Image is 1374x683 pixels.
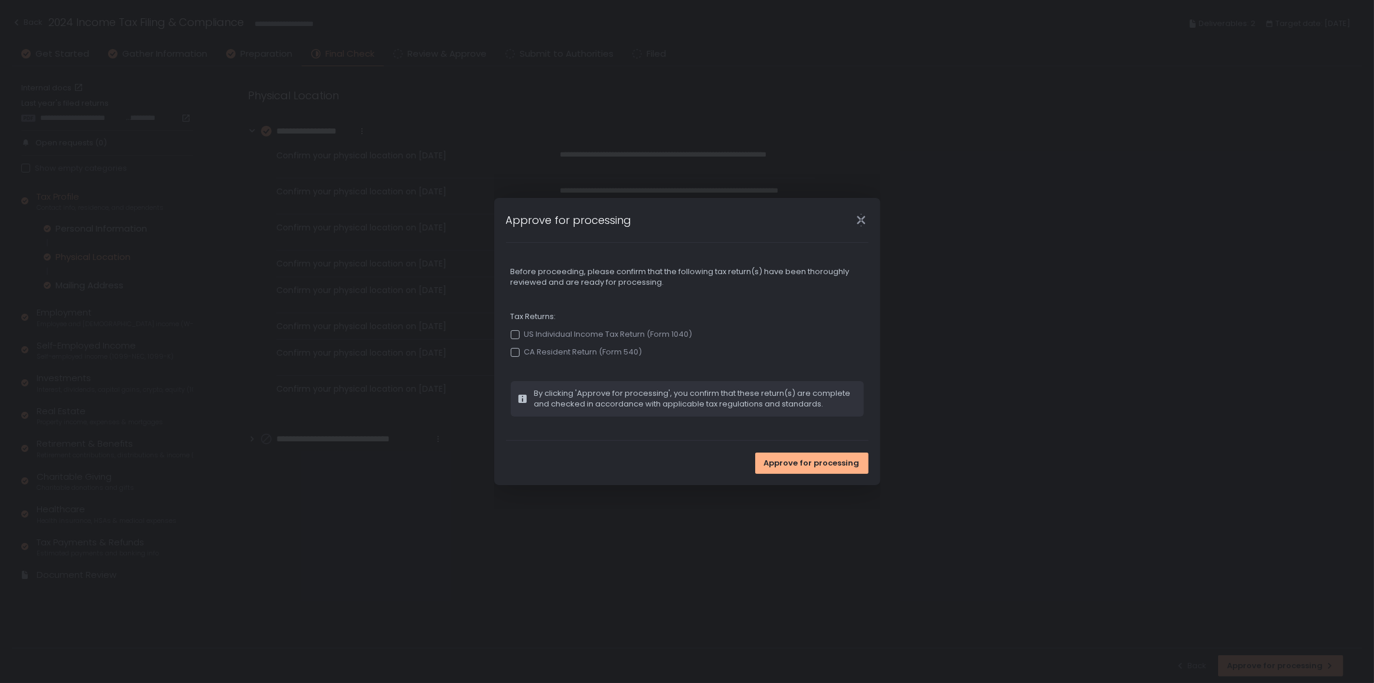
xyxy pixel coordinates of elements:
span: By clicking 'Approve for processing', you confirm that these return(s) are complete and checked i... [534,388,857,409]
span: Before proceeding, please confirm that the following tax return(s) have been thoroughly reviewed ... [511,266,864,288]
span: Approve for processing [764,458,860,469]
h1: Approve for processing [506,212,632,228]
div: Close [843,213,880,227]
span: Tax Returns: [511,311,864,322]
button: Approve for processing [755,453,869,474]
